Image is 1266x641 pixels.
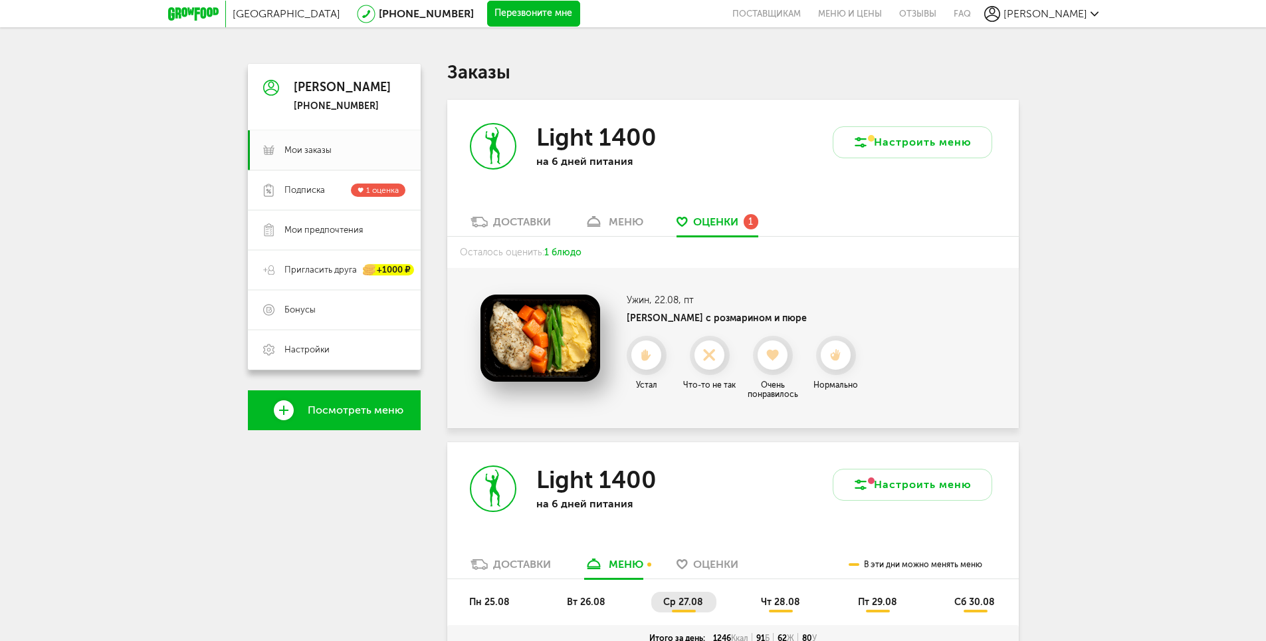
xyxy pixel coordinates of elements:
[627,313,866,324] h4: [PERSON_NAME] с розмарином и пюре
[670,557,745,578] a: Оценки
[536,155,709,168] p: на 6 дней питания
[1003,7,1087,20] span: [PERSON_NAME]
[248,170,421,210] a: Подписка 1 оценка
[627,295,866,306] h3: Ужин
[493,215,551,228] div: Доставки
[858,596,897,608] span: пт 29.08
[248,210,421,250] a: Мои предпочтения
[284,184,325,196] span: Подписка
[670,215,765,236] a: Оценки 1
[663,596,703,608] span: ср 27.08
[954,596,995,608] span: сб 30.08
[493,558,551,571] div: Доставки
[849,551,982,578] div: В эти дни можно менять меню
[447,237,1019,268] div: Осталось оценить:
[833,126,992,158] button: Настроить меню
[248,290,421,330] a: Бонусы
[487,1,580,27] button: Перезвоните мне
[294,100,391,112] div: [PHONE_NUMBER]
[364,265,414,276] div: +1000 ₽
[233,7,340,20] span: [GEOGRAPHIC_DATA]
[366,186,399,195] span: 1 оценка
[544,247,581,258] span: 1 блюдо
[833,469,992,501] button: Настроить меню
[693,215,738,228] span: Оценки
[617,380,677,390] div: Устал
[744,214,758,229] div: 1
[248,390,421,430] a: Посмотреть меню
[248,330,421,370] a: Настройки
[294,81,391,94] div: [PERSON_NAME]
[248,250,421,290] a: Пригласить друга +1000 ₽
[578,215,650,236] a: меню
[308,404,403,416] span: Посмотреть меню
[284,264,357,276] span: Пригласить друга
[567,596,605,608] span: вт 26.08
[284,344,330,356] span: Настройки
[284,144,332,156] span: Мои заказы
[464,557,558,578] a: Доставки
[609,558,643,571] div: меню
[761,596,800,608] span: чт 28.08
[284,224,363,236] span: Мои предпочтения
[464,215,558,236] a: Доставки
[743,380,803,399] div: Очень понравилось
[649,295,694,306] span: , 22.08, пт
[693,558,738,571] span: Оценки
[469,596,510,608] span: пн 25.08
[536,465,657,494] h3: Light 1400
[536,123,657,152] h3: Light 1400
[609,215,643,228] div: меню
[480,295,600,382] img: Курица с розмарином и пюре
[680,380,740,390] div: Что-то не так
[578,557,650,578] a: меню
[447,64,1019,81] h1: Заказы
[379,7,474,20] a: [PHONE_NUMBER]
[248,130,421,170] a: Мои заказы
[536,497,709,510] p: на 6 дней питания
[284,304,316,316] span: Бонусы
[806,380,866,390] div: Нормально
